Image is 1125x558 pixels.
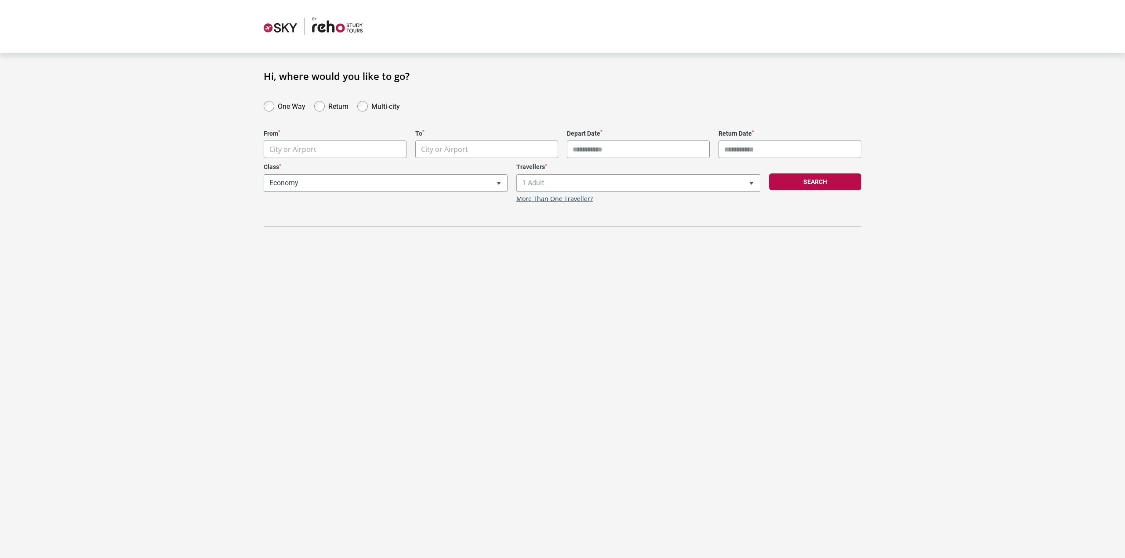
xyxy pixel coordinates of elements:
[264,174,508,192] span: Economy
[328,100,348,111] label: Return
[264,141,406,158] span: City or Airport
[421,144,468,154] span: City or Airport
[516,163,760,171] label: Travellers
[415,140,558,158] span: City or Airport
[264,163,508,171] label: Class
[415,130,558,137] label: To
[264,130,406,137] label: From
[416,141,558,158] span: City or Airport
[264,70,861,82] h1: Hi, where would you like to go?
[516,174,760,192] span: 1 Adult
[516,195,593,203] a: More Than One Traveller?
[719,130,861,137] label: Return Date
[371,100,400,111] label: Multi-city
[269,144,316,154] span: City or Airport
[264,175,507,191] span: Economy
[769,173,861,190] button: Search
[567,130,710,137] label: Depart Date
[278,100,305,111] label: One Way
[517,175,760,191] span: 1 Adult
